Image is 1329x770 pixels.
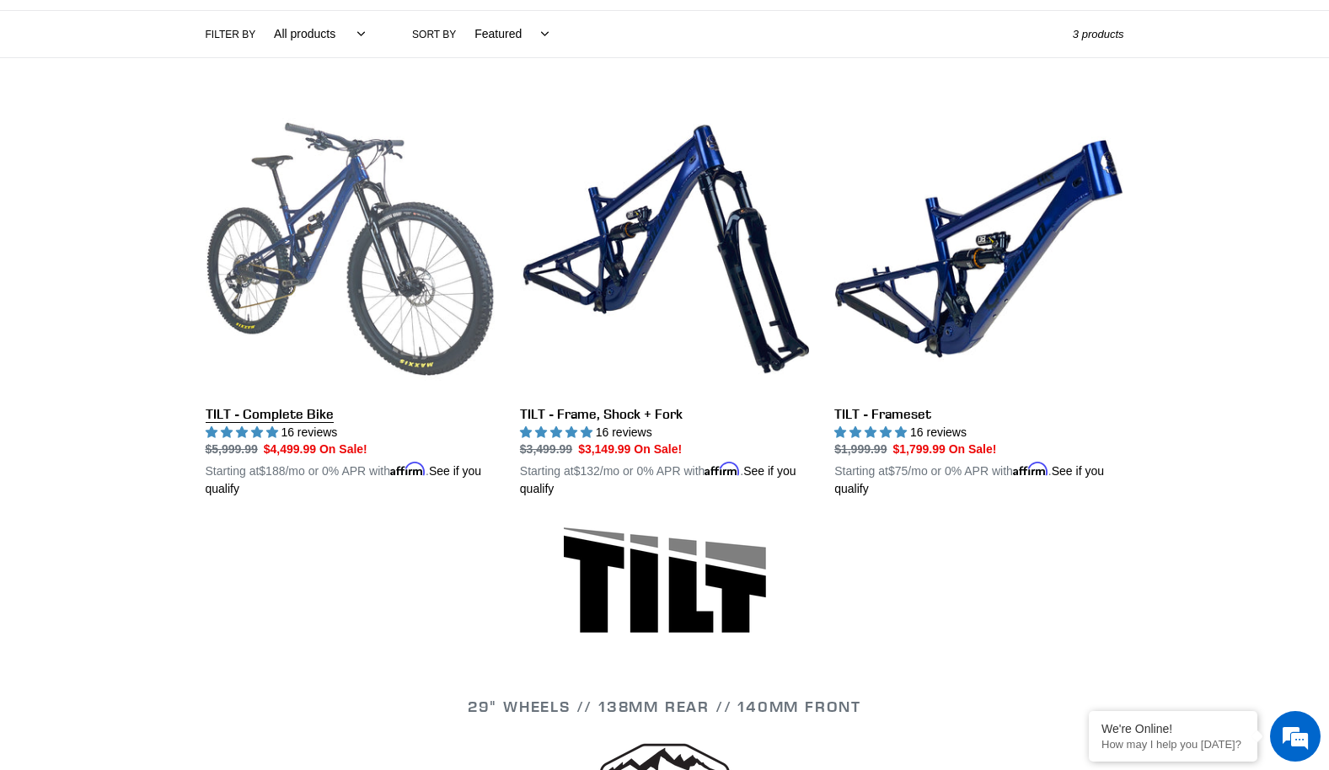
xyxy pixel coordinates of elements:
[206,27,256,42] label: Filter by
[8,460,321,519] textarea: Type your message and hit 'Enter'
[98,212,233,382] span: We're online!
[276,8,317,49] div: Minimize live chat window
[1073,28,1124,40] span: 3 products
[1101,722,1245,735] div: We're Online!
[54,84,96,126] img: d_696896380_company_1647369064580_696896380
[468,697,861,716] span: 29" WHEELS // 138mm REAR // 140mm FRONT
[1101,738,1245,751] p: How may I help you today?
[113,94,308,116] div: Chat with us now
[19,93,44,118] div: Navigation go back
[412,27,456,42] label: Sort by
